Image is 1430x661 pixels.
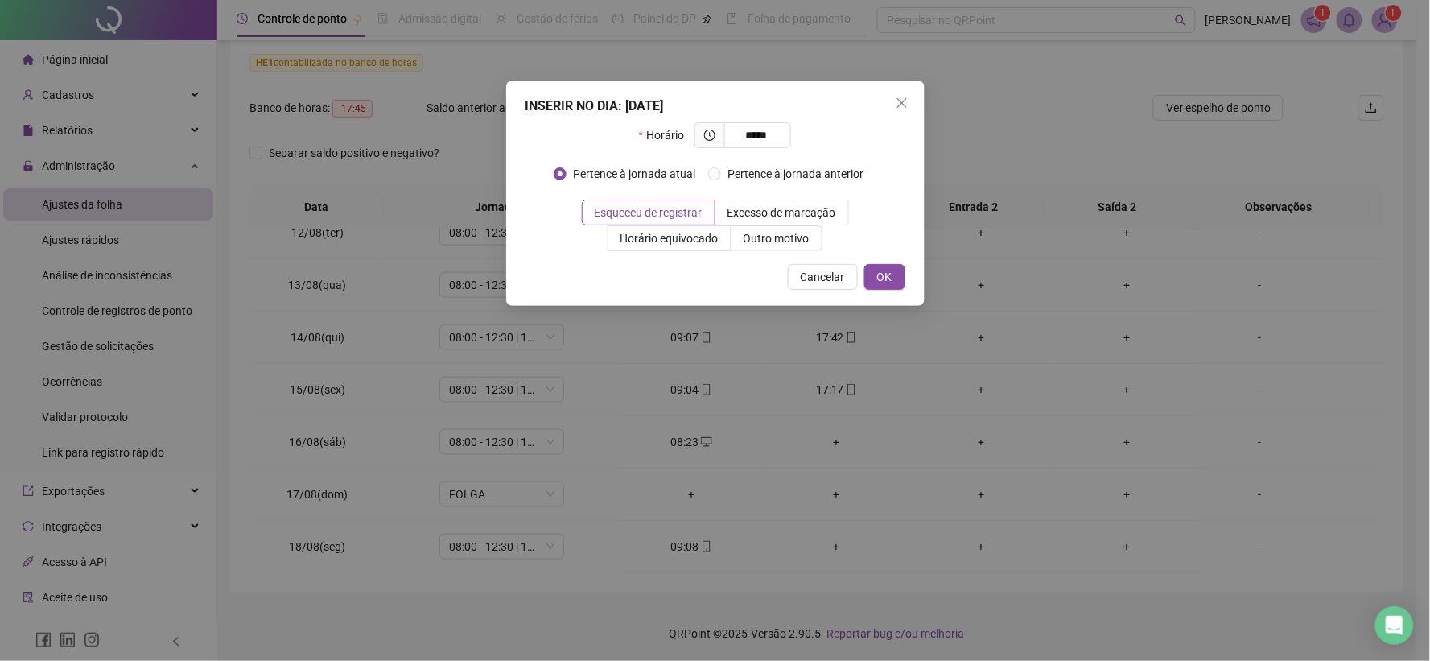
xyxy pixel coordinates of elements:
[896,97,909,109] span: close
[567,165,702,183] span: Pertence à jornada atual
[639,122,694,148] label: Horário
[788,264,858,290] button: Cancelar
[889,90,915,116] button: Close
[721,165,870,183] span: Pertence à jornada anterior
[704,130,715,141] span: clock-circle
[877,268,892,286] span: OK
[620,232,719,245] span: Horário equivocado
[595,206,703,219] span: Esqueceu de registrar
[801,268,845,286] span: Cancelar
[525,97,905,116] div: INSERIR NO DIA : [DATE]
[1375,606,1414,645] div: Open Intercom Messenger
[744,232,810,245] span: Outro motivo
[727,206,836,219] span: Excesso de marcação
[864,264,905,290] button: OK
